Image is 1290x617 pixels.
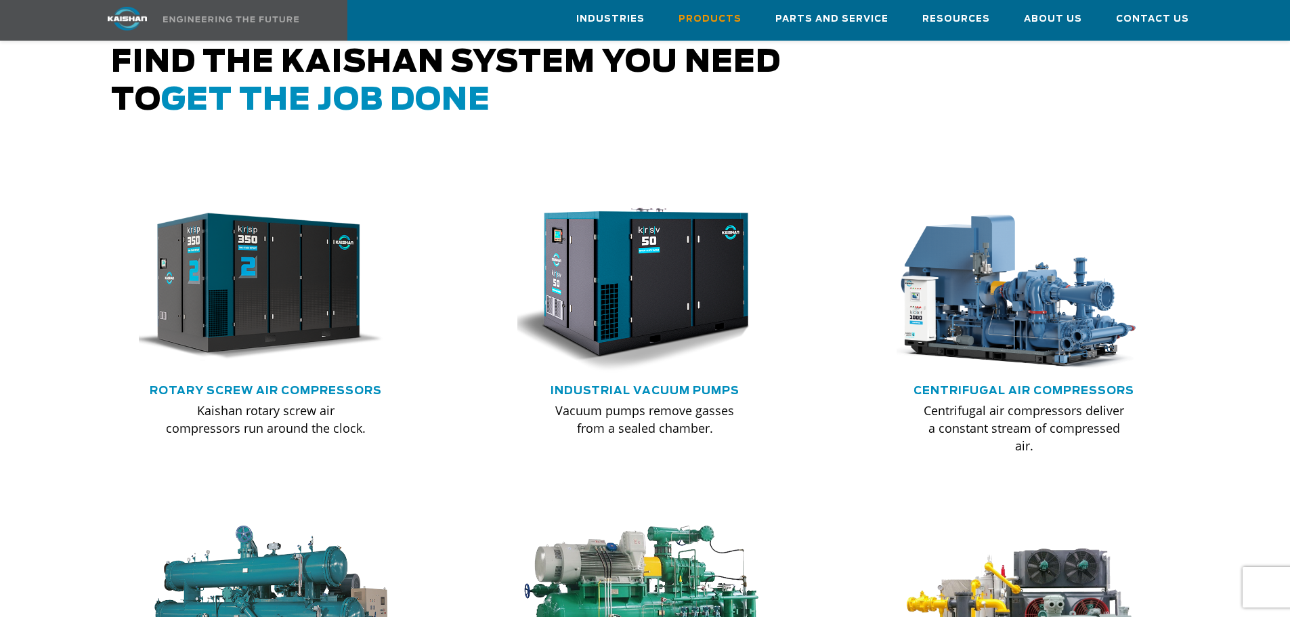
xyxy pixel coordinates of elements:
[576,12,645,27] span: Industries
[129,201,383,373] img: krsp350
[163,16,299,22] img: Engineering the future
[897,201,1151,373] div: thumb-centrifugal-compressor
[922,1,990,37] a: Resources
[913,385,1134,396] a: Centrifugal Air Compressors
[139,201,393,373] div: krsp350
[576,1,645,37] a: Industries
[551,385,739,396] a: Industrial Vacuum Pumps
[1116,1,1189,37] a: Contact Us
[161,85,490,116] span: get the job done
[775,12,888,27] span: Parts and Service
[679,1,741,37] a: Products
[922,12,990,27] span: Resources
[1116,12,1189,27] span: Contact Us
[544,402,745,437] p: Vacuum pumps remove gasses from a sealed chamber.
[924,402,1124,454] p: Centrifugal air compressors deliver a constant stream of compressed air.
[517,201,772,373] div: krsv50
[1024,1,1082,37] a: About Us
[507,201,762,373] img: krsv50
[679,12,741,27] span: Products
[111,47,781,116] span: Find the kaishan system you need to
[886,201,1141,373] img: thumb-centrifugal-compressor
[775,1,888,37] a: Parts and Service
[1024,12,1082,27] span: About Us
[77,7,178,30] img: kaishan logo
[150,385,382,396] a: Rotary Screw Air Compressors
[166,402,366,437] p: Kaishan rotary screw air compressors run around the clock.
